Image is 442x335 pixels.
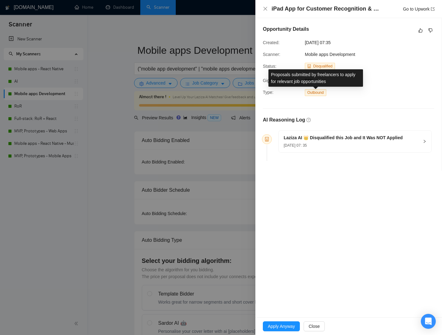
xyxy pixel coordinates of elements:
a: Go to Upworkexport [403,7,435,11]
span: export [431,7,435,11]
button: like [417,27,424,34]
span: robot [307,64,311,68]
span: Disqualified [313,64,333,68]
button: Close [263,6,268,11]
span: Outbound [305,89,326,96]
span: dislike [428,28,433,33]
span: Mobile apps Development [305,52,355,57]
span: Status: [263,64,277,69]
h5: AI Reasoning Log [263,116,305,124]
h5: Laziza AI 👑 Disqualified this Job and It Was NOT Applied [284,135,403,141]
span: [DATE] 07:35 [305,39,398,46]
span: close [263,6,268,11]
span: Apply Anyway [268,323,295,330]
span: question-circle [306,118,311,122]
span: GigRadar Score: [263,78,295,83]
span: Created: [263,40,280,45]
div: Proposals submitted by freelancers to apply for relevant job opportunities [268,69,363,87]
div: Open Intercom Messenger [421,314,436,329]
span: right [423,140,426,143]
h5: Opportunity Details [263,25,309,33]
button: Close [304,321,325,331]
span: Scanner: [263,52,280,57]
span: robot [265,137,269,141]
button: dislike [427,27,434,34]
button: Apply Anyway [263,321,300,331]
span: Close [309,323,320,330]
h4: iPad App for Customer Recognition & Order Tracking [272,5,380,13]
span: [DATE] 07: 35 [284,143,307,148]
span: like [418,28,423,33]
span: Type: [263,90,273,95]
